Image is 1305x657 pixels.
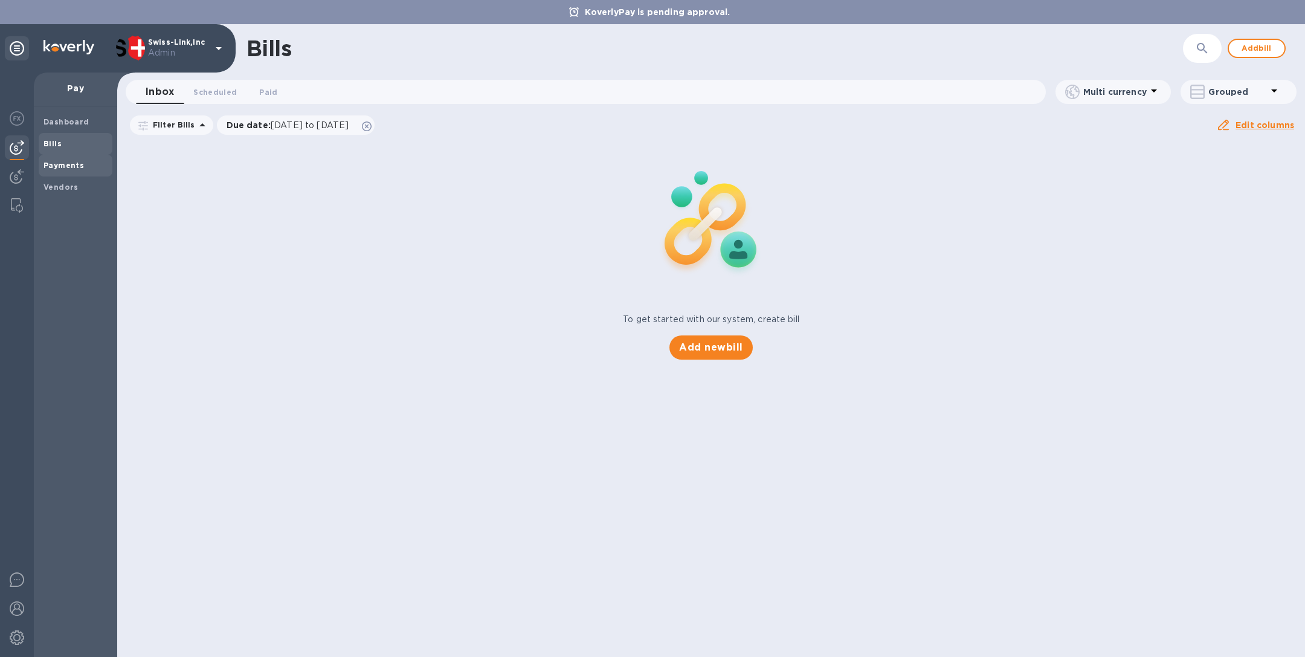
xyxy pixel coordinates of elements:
[271,120,349,130] span: [DATE] to [DATE]
[43,82,108,94] p: Pay
[43,139,62,148] b: Bills
[148,120,195,130] p: Filter Bills
[193,86,237,99] span: Scheduled
[679,340,743,355] span: Add new bill
[43,183,79,192] b: Vendors
[148,47,208,59] p: Admin
[227,119,355,131] p: Due date :
[1236,120,1294,130] u: Edit columns
[246,36,291,61] h1: Bills
[217,115,375,135] div: Due date:[DATE] to [DATE]
[1083,86,1147,98] p: Multi currency
[623,313,799,326] p: To get started with our system, create bill
[43,40,94,54] img: Logo
[1208,86,1267,98] p: Grouped
[43,161,84,170] b: Payments
[579,6,736,18] p: KoverlyPay is pending approval.
[10,111,24,126] img: Foreign exchange
[146,83,174,100] span: Inbox
[1239,41,1275,56] span: Add bill
[148,38,208,59] p: Swiss-Link,Inc
[1228,39,1286,58] button: Addbill
[259,86,277,99] span: Paid
[43,117,89,126] b: Dashboard
[669,335,752,360] button: Add newbill
[5,36,29,60] div: Unpin categories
